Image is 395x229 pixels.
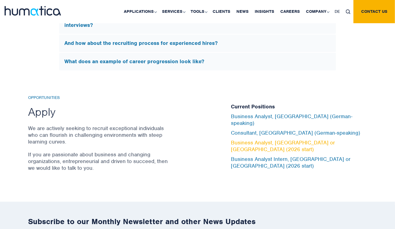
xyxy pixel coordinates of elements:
p: We are actively seeking to recruit exceptional individuals who can flourish in challenging enviro... [28,125,170,145]
a: Business Analyst Intern, [GEOGRAPHIC_DATA] or [GEOGRAPHIC_DATA] (2026 start) [231,156,351,169]
h5: What does an example of career progression look like? [65,58,331,65]
img: logo [5,6,61,16]
a: Business Analyst, [GEOGRAPHIC_DATA] (German-speaking) [231,113,353,126]
span: DE [335,9,340,14]
h6: Opportunities [28,95,170,100]
a: Business Analyst, [GEOGRAPHIC_DATA] or [GEOGRAPHIC_DATA] (2026 start) [231,139,335,153]
h2: Subscribe to our Monthly Newsletter and other News Updates [28,217,367,227]
h2: Apply [28,105,170,119]
img: search_icon [346,9,350,14]
a: Consultant, [GEOGRAPHIC_DATA] (German-speaking) [231,129,361,136]
h5: And how about the recruiting process for experienced hires? [65,40,331,47]
h5: Current Positions [231,104,367,110]
p: If you are passionate about business and changing organizations, entrepreneurial and driven to su... [28,151,170,171]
